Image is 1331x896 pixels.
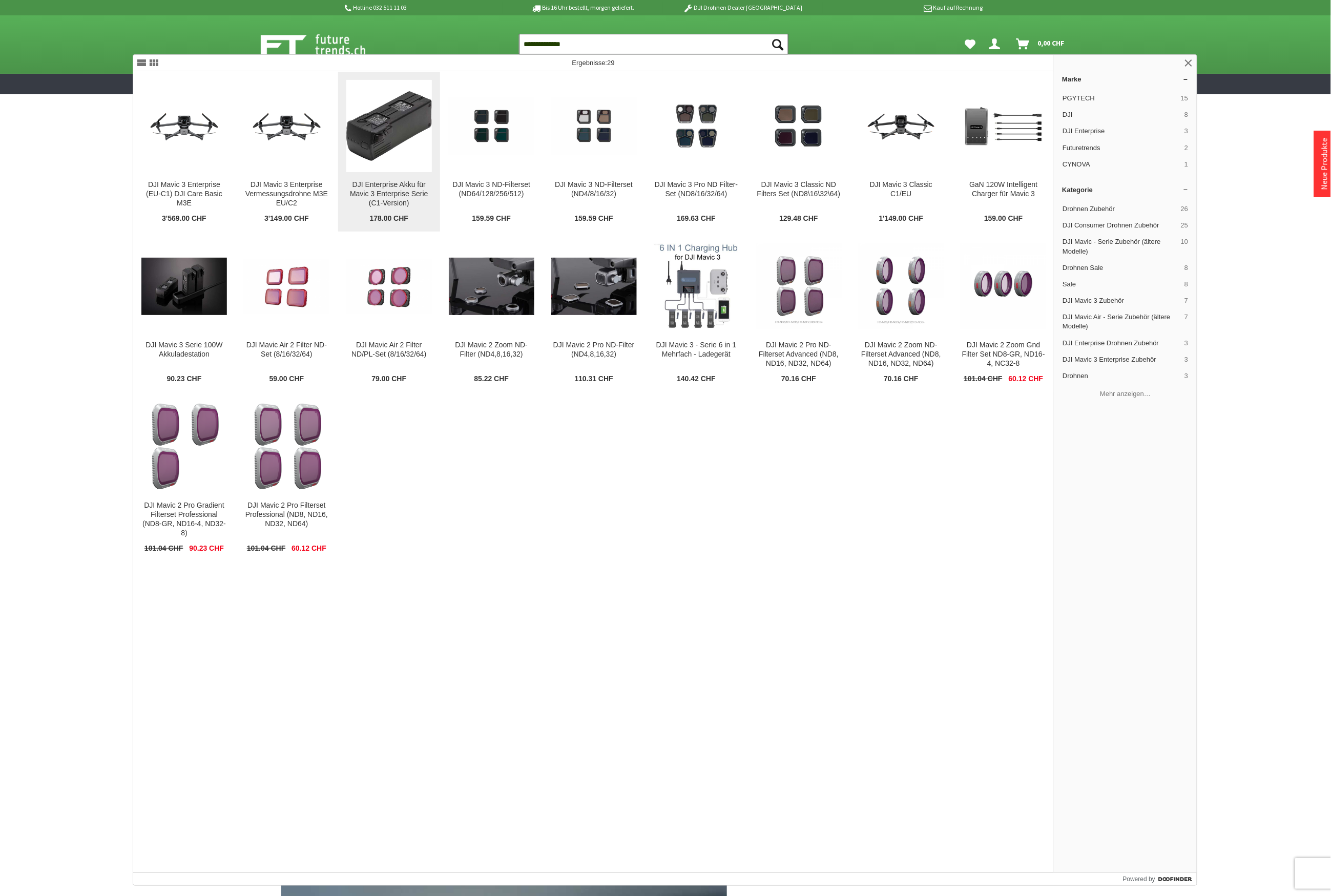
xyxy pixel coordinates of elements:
a: DJI Mavic 2 Zoom ND-Filterset Advanced (ND8, ND16, ND32, ND64) DJI Mavic 2 Zoom ND-Filterset Adva... [850,232,952,392]
span: DJI Enterprise [1063,127,1180,136]
span: 8 [1184,110,1188,119]
a: DJI Mavic 2 Pro Filterset Professional (ND8, ND16, ND32, ND64) DJI Mavic 2 Pro Filterset Professi... [236,392,338,561]
img: DJI Mavic 2 Zoom ND-Filter (ND4,8,16,32) [449,258,534,315]
span: 70.16 CHF [884,374,919,384]
img: DJI Mavic 3 Classic C1/EU [859,102,944,150]
span: 10 [1181,237,1188,256]
img: DJI Mavic 2 Pro Gradient Filterset Professional (ND8-GR, ND16-4, ND32-8) [141,404,227,489]
span: 7 [1184,296,1188,305]
div: DJI Mavic 2 Pro ND-Filter (ND4,8,16,32) [551,341,637,359]
div: DJI Mavic 3 Classic ND Filters Set (ND8\16\32\64) [756,180,842,199]
span: CYNOVA [1063,160,1180,169]
span: 3 [1184,339,1188,348]
span: 79.00 CHF [371,374,406,384]
a: Meine Favoriten [960,34,981,54]
div: DJI Mavic 3 Enterprise (EU-C1) DJI Care Basic M3E [141,180,227,208]
span: Sale [1063,280,1180,289]
span: 2 [1184,143,1188,153]
span: Drohnen Zubehör [1063,204,1177,214]
a: DJI Mavic 2 Pro ND-Filter (ND4,8,16,32) DJI Mavic 2 Pro ND-Filter (ND4,8,16,32) 110.31 CHF [543,232,645,392]
div: DJI Mavic 3 Serie 100W Akkuladestation [141,341,227,359]
a: GaN 120W Intelligent Charger für Mavic 3 GaN 120W Intelligent Charger für Mavic 3 159.00 CHF [952,72,1054,232]
div: DJI Mavic 3 Classic C1/EU [859,180,944,199]
div: DJI Mavic 3 Enterprise Vermessungsdrohne M3E EU/C2 [244,180,329,208]
span: 8 [1184,263,1188,273]
span: 59.00 CHF [269,374,304,384]
span: DJI Mavic 3 Enterprise Zubehör [1063,355,1180,364]
input: Produkt, Marke, Kategorie, EAN, Artikelnummer… [519,34,788,54]
div: DJI Mavic 3 ND-Filterset (ND64/128/256/512) [449,180,534,199]
img: Shop Futuretrends - zur Startseite wechseln [261,32,388,57]
img: DJI Mavic 3 Enterprise Vermessungsdrohne M3E EU/C2 [244,102,329,150]
a: DJI Mavic 2 Zoom Gnd Filter Set ND8-GR, ND16-4, NC32-8 DJI Mavic 2 Zoom Gnd Filter Set ND8-GR, ND... [952,232,1054,392]
a: Marke [1054,71,1197,87]
div: DJI Enterprise Akku für Mavic 3 Enterprise Serie (C1-Version) [346,180,432,208]
span: 1 [1184,160,1188,169]
span: 129.48 CHF [779,214,818,223]
a: Hi, Serdar - Dein Konto [985,34,1008,54]
span: 25 [1181,221,1188,230]
span: Ergebnisse: [572,59,615,67]
span: 101.04 CHF [144,544,183,553]
span: Drohnen Sale [1063,263,1180,273]
button: Suchen [767,34,788,54]
a: Warenkorb [1012,34,1070,54]
span: 3 [1184,371,1188,381]
a: DJI Mavic 3 - Serie 6 in 1 Mehrfach - Ladegerät DJI Mavic 3 - Serie 6 in 1 Mehrfach - Ladegerät 1... [646,232,747,392]
span: 110.31 CHF [574,374,613,384]
div: DJI Mavic 2 Zoom ND-Filter (ND4,8,16,32) [449,341,534,359]
span: DJI Mavic - Serie Zubehör (ältere Modelle) [1063,237,1177,256]
span: 178.00 CHF [370,214,408,223]
p: Kauf auf Rechnung [823,2,983,14]
span: 159.59 CHF [472,214,511,223]
span: 159.59 CHF [574,214,613,223]
span: DJI [1063,110,1180,119]
a: DJI Mavic 2 Pro ND-Filterset Advanced (ND8, ND16, ND32, ND64) DJI Mavic 2 Pro ND-Filterset Advanc... [748,232,850,392]
div: DJI Mavic 3 Pro ND Filter-Set (ND8/16/32/64) [654,180,739,199]
img: DJI Mavic 3 Classic ND Filters Set (ND8\16\32\64) [756,97,842,154]
span: DJI Mavic 3 Zubehör [1063,296,1180,305]
a: DJI Mavic 3 ND-Filterset (ND4/8/16/32) DJI Mavic 3 ND-Filterset (ND4/8/16/32) 159.59 CHF [543,72,645,232]
span: 8 [1184,280,1188,289]
div: GaN 120W Intelligent Charger für Mavic 3 [961,180,1046,199]
img: DJI Mavic 3 ND-Filterset (ND64/128/256/512) [449,97,534,154]
a: DJI Mavic Air 2 Filter ND/PL-Set (8/16/32/64) DJI Mavic Air 2 Filter ND/PL-Set (8/16/32/64) 79.00... [338,232,440,392]
p: DJI Drohnen Dealer [GEOGRAPHIC_DATA] [663,2,823,14]
div: DJI Mavic 2 Pro ND-Filterset Advanced (ND8, ND16, ND32, ND64) [756,341,842,368]
div: DJI Mavic 2 Pro Filterset Professional (ND8, ND16, ND32, ND64) [244,501,329,529]
span: 159.00 CHF [984,214,1023,223]
img: DJI Mavic 3 - Serie 6 in 1 Mehrfach - Ladegerät [654,243,739,329]
a: DJI Mavic 2 Zoom ND-Filter (ND4,8,16,32) DJI Mavic 2 Zoom ND-Filter (ND4,8,16,32) 85.22 CHF [441,232,543,392]
div: DJI Mavic 3 ND-Filterset (ND4/8/16/32) [551,180,637,199]
span: 3'149.00 CHF [264,214,309,223]
div: DJI Mavic Air 2 Filter ND-Set (8/16/32/64) [244,341,329,359]
img: DJI Mavic 2 Pro ND-Filterset Advanced (ND8, ND16, ND32, ND64) [756,243,842,329]
span: 3 [1184,127,1188,136]
img: DJI Mavic 2 Zoom ND-Filterset Advanced (ND8, ND16, ND32, ND64) [859,243,944,329]
span: 101.04 CHF [964,374,1002,384]
span: DJI Mavic Air - Serie Zubehör (ältere Modelle) [1063,312,1180,331]
span: 3 [1184,355,1188,364]
span: 90.23 CHF [189,544,224,553]
span: Futuretrends [1063,143,1180,153]
span: DJI Consumer Drohnen Zubehör [1063,221,1177,230]
a: DJI Mavic 3 Enterprise Vermessungsdrohne M3E EU/C2 DJI Mavic 3 Enterprise Vermessungsdrohne M3E E... [236,72,338,232]
img: DJI Mavic 2 Pro Filterset Professional (ND8, ND16, ND32, ND64) [244,404,329,489]
span: 140.42 CHF [677,374,715,384]
a: DJI Enterprise Akku für Mavic 3 Enterprise Serie (C1-Version) DJI Enterprise Akku für Mavic 3 Ent... [338,72,440,232]
span: 101.04 CHF [247,544,285,553]
img: DJI Mavic 3 Serie 100W Akkuladestation [141,258,227,315]
span: 60.12 CHF [1009,374,1044,384]
img: DJI Mavic Air 2 Filter ND-Set (8/16/32/64) [244,259,329,313]
img: DJI Mavic 2 Pro ND-Filter (ND4,8,16,32) [551,258,637,315]
a: Neue Produkte [1319,138,1329,190]
a: DJI Mavic 3 Classic ND Filters Set (ND8\16\32\64) DJI Mavic 3 Classic ND Filters Set (ND8\16\32\6... [748,72,850,232]
span: 90.23 CHF [167,374,202,384]
button: Mehr anzeigen… [1058,385,1193,402]
div: DJI Mavic Air 2 Filter ND/PL-Set (8/16/32/64) [346,341,432,359]
span: 7 [1184,312,1188,331]
div: DJI Mavic 2 Zoom Gnd Filter Set ND8-GR, ND16-4, NC32-8 [961,341,1046,368]
a: DJI Mavic 3 Enterprise (EU-C1) DJI Care Basic M3E DJI Mavic 3 Enterprise (EU-C1) DJI Care Basic M... [133,72,235,232]
img: DJI Mavic 3 ND-Filterset (ND4/8/16/32) [551,97,637,154]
